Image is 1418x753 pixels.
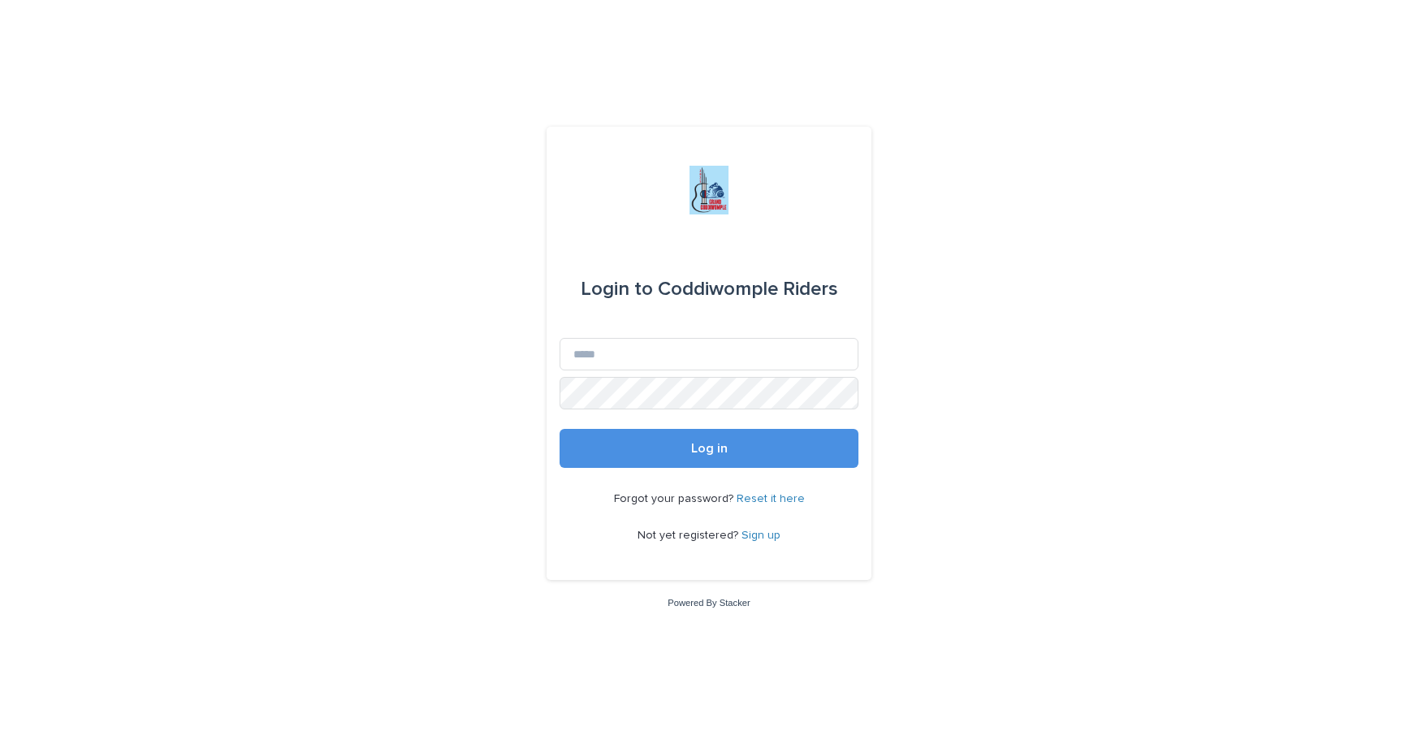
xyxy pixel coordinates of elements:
div: Coddiwomple Riders [581,266,838,312]
span: Log in [691,442,728,455]
img: jxsLJbdS1eYBI7rVAS4p [690,166,728,214]
a: Powered By Stacker [668,598,750,608]
span: Forgot your password? [614,493,737,504]
button: Log in [560,429,858,468]
a: Sign up [741,530,780,541]
span: Login to [581,279,653,299]
a: Reset it here [737,493,805,504]
span: Not yet registered? [638,530,741,541]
